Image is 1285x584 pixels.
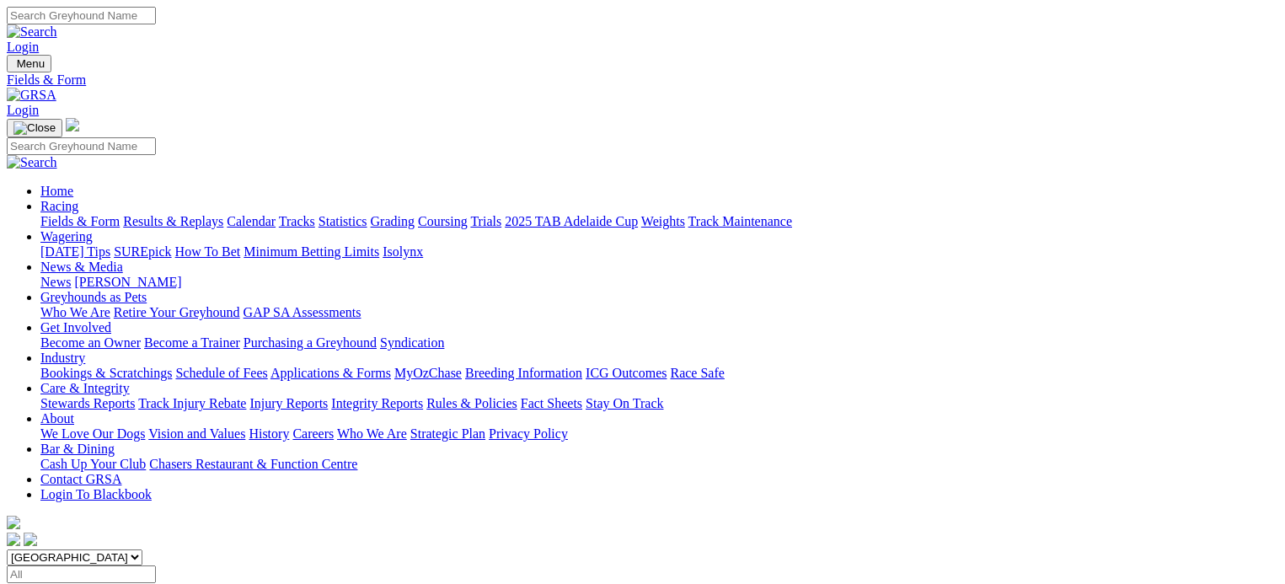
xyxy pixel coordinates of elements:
a: Rules & Policies [426,396,517,410]
a: Fields & Form [7,72,1278,88]
a: Fields & Form [40,214,120,228]
div: Wagering [40,244,1278,260]
a: How To Bet [175,244,241,259]
a: Schedule of Fees [175,366,267,380]
a: Retire Your Greyhound [114,305,240,319]
img: logo-grsa-white.png [66,118,79,131]
button: Toggle navigation [7,55,51,72]
img: facebook.svg [7,533,20,546]
div: Industry [40,366,1278,381]
img: twitter.svg [24,533,37,546]
a: Cash Up Your Club [40,457,146,471]
a: Stay On Track [586,396,663,410]
a: Bookings & Scratchings [40,366,172,380]
a: Track Maintenance [688,214,792,228]
img: Search [7,24,57,40]
div: Racing [40,214,1278,229]
img: Search [7,155,57,170]
a: Strategic Plan [410,426,485,441]
a: Bar & Dining [40,442,115,456]
a: Fact Sheets [521,396,582,410]
a: Trials [470,214,501,228]
a: MyOzChase [394,366,462,380]
a: Purchasing a Greyhound [244,335,377,350]
a: News [40,275,71,289]
a: Race Safe [670,366,724,380]
a: Get Involved [40,320,111,335]
a: Syndication [380,335,444,350]
div: Care & Integrity [40,396,1278,411]
span: Menu [17,57,45,70]
div: Bar & Dining [40,457,1278,472]
a: Home [40,184,73,198]
img: logo-grsa-white.png [7,516,20,529]
a: SUREpick [114,244,171,259]
a: Tracks [279,214,315,228]
a: Applications & Forms [270,366,391,380]
a: Login [7,40,39,54]
a: Weights [641,214,685,228]
a: Statistics [319,214,367,228]
input: Search [7,7,156,24]
a: Vision and Values [148,426,245,441]
a: Privacy Policy [489,426,568,441]
a: Integrity Reports [331,396,423,410]
a: [PERSON_NAME] [74,275,181,289]
a: About [40,411,74,426]
a: Careers [292,426,334,441]
a: Login To Blackbook [40,487,152,501]
a: Racing [40,199,78,213]
a: Login [7,103,39,117]
img: GRSA [7,88,56,103]
a: Wagering [40,229,93,244]
a: Industry [40,351,85,365]
a: Injury Reports [249,396,328,410]
a: [DATE] Tips [40,244,110,259]
div: About [40,426,1278,442]
button: Toggle navigation [7,119,62,137]
a: Coursing [418,214,468,228]
a: Who We Are [337,426,407,441]
a: Care & Integrity [40,381,130,395]
div: News & Media [40,275,1278,290]
div: Greyhounds as Pets [40,305,1278,320]
a: 2025 TAB Adelaide Cup [505,214,638,228]
a: We Love Our Dogs [40,426,145,441]
input: Search [7,137,156,155]
a: Calendar [227,214,276,228]
a: Chasers Restaurant & Function Centre [149,457,357,471]
a: Isolynx [383,244,423,259]
input: Select date [7,565,156,583]
a: History [249,426,289,441]
a: Become a Trainer [144,335,240,350]
a: Track Injury Rebate [138,396,246,410]
a: Greyhounds as Pets [40,290,147,304]
a: Grading [371,214,415,228]
a: Stewards Reports [40,396,135,410]
a: Breeding Information [465,366,582,380]
a: GAP SA Assessments [244,305,361,319]
a: Become an Owner [40,335,141,350]
a: Who We Are [40,305,110,319]
a: News & Media [40,260,123,274]
a: ICG Outcomes [586,366,667,380]
a: Contact GRSA [40,472,121,486]
a: Minimum Betting Limits [244,244,379,259]
img: Close [13,121,56,135]
div: Get Involved [40,335,1278,351]
a: Results & Replays [123,214,223,228]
